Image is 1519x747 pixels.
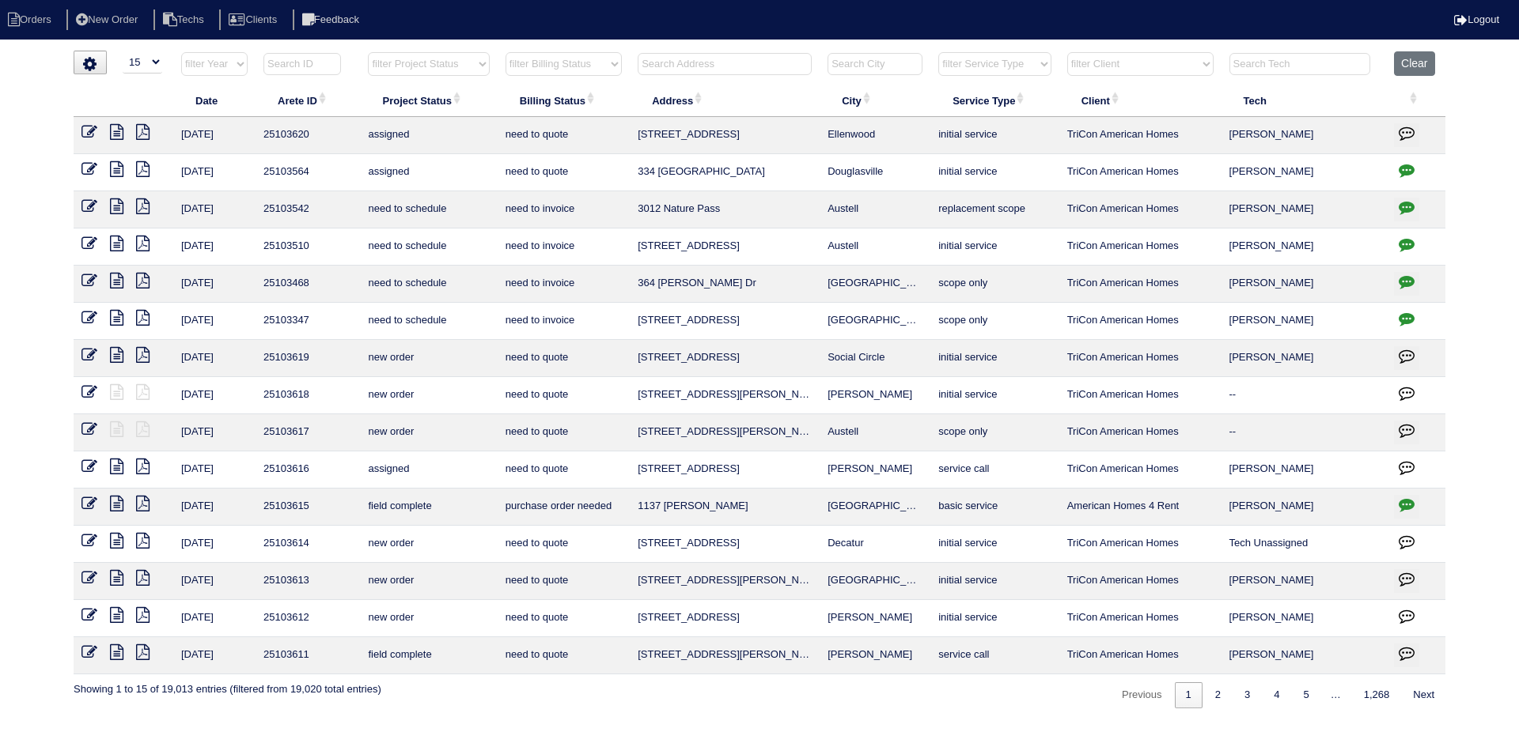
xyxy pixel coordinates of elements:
[820,414,930,451] td: Austell
[930,489,1059,526] td: basic service
[498,191,630,228] td: need to invoice
[256,451,360,489] td: 25103616
[1059,563,1222,600] td: TriCon American Homes
[1222,526,1387,563] td: Tech Unassigned
[1111,682,1173,708] a: Previous
[256,377,360,414] td: 25103618
[828,53,922,75] input: Search City
[256,489,360,526] td: 25103615
[930,191,1059,228] td: replacement scope
[930,154,1059,191] td: initial service
[173,600,256,637] td: [DATE]
[638,53,812,75] input: Search Address
[360,117,497,154] td: assigned
[820,266,930,303] td: [GEOGRAPHIC_DATA]
[1059,154,1222,191] td: TriCon American Homes
[498,563,630,600] td: need to quote
[498,377,630,414] td: need to quote
[360,154,497,191] td: assigned
[820,154,930,191] td: Douglasville
[498,451,630,489] td: need to quote
[930,563,1059,600] td: initial service
[360,191,497,228] td: need to schedule
[256,117,360,154] td: 25103620
[173,563,256,600] td: [DATE]
[1222,84,1387,117] th: Tech
[498,340,630,377] td: need to quote
[820,526,930,563] td: Decatur
[173,228,256,266] td: [DATE]
[256,154,360,191] td: 25103564
[1320,689,1351,700] span: …
[930,84,1059,117] th: Service Type: activate to sort column ascending
[1222,563,1387,600] td: [PERSON_NAME]
[498,637,630,674] td: need to quote
[1059,451,1222,489] td: TriCon American Homes
[173,340,256,377] td: [DATE]
[930,600,1059,637] td: initial service
[256,191,360,228] td: 25103542
[1263,682,1290,708] a: 4
[1222,154,1387,191] td: [PERSON_NAME]
[153,9,217,31] li: Techs
[219,13,290,25] a: Clients
[1222,377,1387,414] td: --
[1402,682,1445,708] a: Next
[1175,682,1203,708] a: 1
[498,84,630,117] th: Billing Status: activate to sort column ascending
[1059,303,1222,340] td: TriCon American Homes
[1222,414,1387,451] td: --
[630,117,820,154] td: [STREET_ADDRESS]
[930,303,1059,340] td: scope only
[1292,682,1320,708] a: 5
[1222,266,1387,303] td: [PERSON_NAME]
[498,154,630,191] td: need to quote
[173,637,256,674] td: [DATE]
[360,303,497,340] td: need to schedule
[630,228,820,266] td: [STREET_ADDRESS]
[360,600,497,637] td: new order
[820,600,930,637] td: [PERSON_NAME]
[630,84,820,117] th: Address: activate to sort column ascending
[1222,451,1387,489] td: [PERSON_NAME]
[1059,191,1222,228] td: TriCon American Homes
[153,13,217,25] a: Techs
[930,451,1059,489] td: service call
[820,228,930,266] td: Austell
[256,563,360,600] td: 25103613
[930,228,1059,266] td: initial service
[256,228,360,266] td: 25103510
[930,117,1059,154] td: initial service
[820,340,930,377] td: Social Circle
[630,600,820,637] td: [STREET_ADDRESS]
[173,451,256,489] td: [DATE]
[1222,340,1387,377] td: [PERSON_NAME]
[630,414,820,451] td: [STREET_ADDRESS][PERSON_NAME]
[1059,340,1222,377] td: TriCon American Homes
[930,414,1059,451] td: scope only
[630,191,820,228] td: 3012 Nature Pass
[173,303,256,340] td: [DATE]
[1059,117,1222,154] td: TriCon American Homes
[1059,266,1222,303] td: TriCon American Homes
[360,340,497,377] td: new order
[256,637,360,674] td: 25103611
[820,117,930,154] td: Ellenwood
[1222,600,1387,637] td: [PERSON_NAME]
[1059,489,1222,526] td: American Homes 4 Rent
[173,266,256,303] td: [DATE]
[256,600,360,637] td: 25103612
[1059,414,1222,451] td: TriCon American Homes
[1394,51,1434,76] button: Clear
[498,526,630,563] td: need to quote
[498,228,630,266] td: need to invoice
[930,377,1059,414] td: initial service
[1222,117,1387,154] td: [PERSON_NAME]
[1222,303,1387,340] td: [PERSON_NAME]
[630,303,820,340] td: [STREET_ADDRESS]
[256,84,360,117] th: Arete ID: activate to sort column ascending
[256,340,360,377] td: 25103619
[630,637,820,674] td: [STREET_ADDRESS][PERSON_NAME]
[820,84,930,117] th: City: activate to sort column ascending
[1059,600,1222,637] td: TriCon American Homes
